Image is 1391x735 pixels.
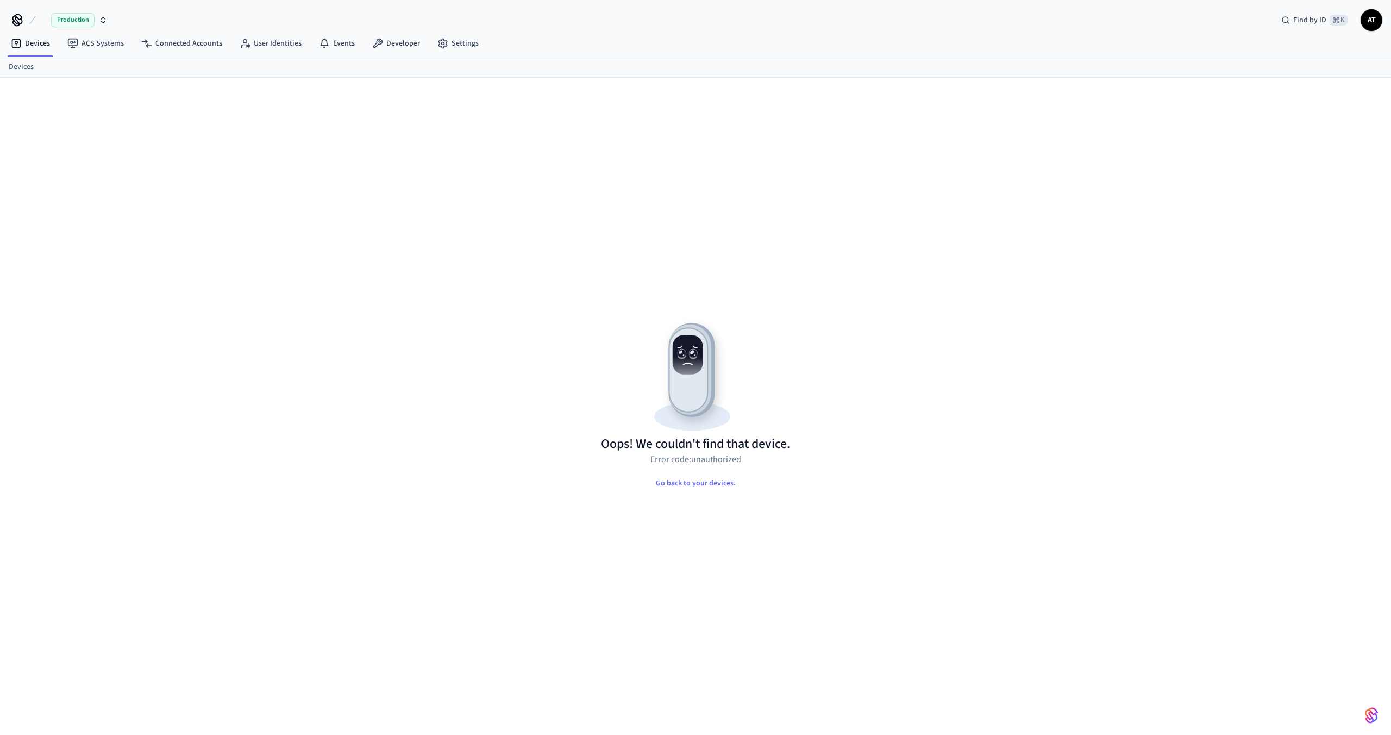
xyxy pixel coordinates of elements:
[1365,707,1378,724] img: SeamLogoGradient.69752ec5.svg
[59,34,133,53] a: ACS Systems
[9,61,34,73] a: Devices
[1330,15,1348,26] span: ⌘ K
[647,472,744,494] button: Go back to your devices.
[601,435,790,453] h1: Oops! We couldn't find that device.
[51,13,95,27] span: Production
[1273,10,1356,30] div: Find by ID⌘ K
[1293,15,1326,26] span: Find by ID
[429,34,487,53] a: Settings
[2,34,59,53] a: Devices
[1361,9,1382,31] button: AT
[650,453,741,466] p: Error code: unauthorized
[601,314,790,435] img: Resource not found
[364,34,429,53] a: Developer
[133,34,231,53] a: Connected Accounts
[231,34,310,53] a: User Identities
[310,34,364,53] a: Events
[1362,10,1381,30] span: AT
